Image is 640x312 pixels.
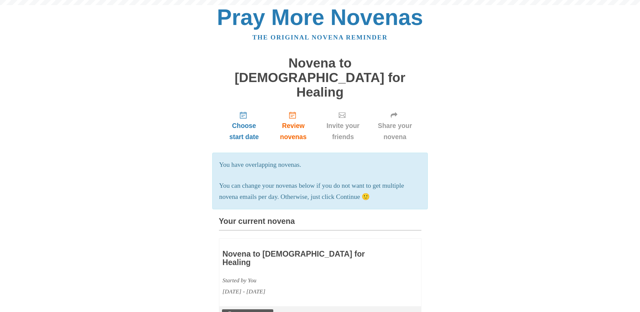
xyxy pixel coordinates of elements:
[252,34,388,41] a: The original novena reminder
[317,106,369,146] a: Invite your friends
[222,286,378,297] div: [DATE] - [DATE]
[369,106,421,146] a: Share your novena
[219,159,421,171] p: You have overlapping novenas.
[219,180,421,203] p: You can change your novenas below if you do not want to get multiple novena emails per day. Other...
[219,56,421,99] h1: Novena to [DEMOGRAPHIC_DATA] for Healing
[217,5,423,30] a: Pray More Novenas
[222,275,378,286] div: Started by You
[219,217,421,230] h3: Your current novena
[375,120,415,142] span: Share your novena
[324,120,362,142] span: Invite your friends
[269,106,317,146] a: Review novenas
[226,120,263,142] span: Choose start date
[219,106,270,146] a: Choose start date
[222,250,378,267] h3: Novena to [DEMOGRAPHIC_DATA] for Healing
[276,120,310,142] span: Review novenas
